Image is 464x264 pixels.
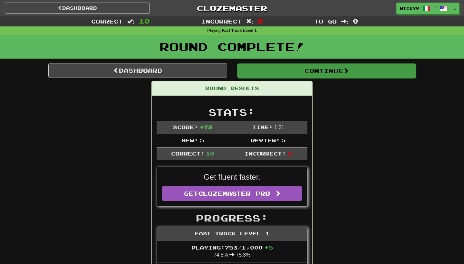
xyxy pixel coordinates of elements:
span: 0 [353,17,358,25]
a: Dashboard [5,3,150,14]
span: To go [314,18,337,24]
span: + 5 [265,244,273,250]
span: 5 [281,137,285,143]
span: Correct [91,18,123,24]
span: Review: [251,137,280,143]
button: Continue [237,63,416,78]
span: Incorrect [201,18,242,24]
span: : [246,19,253,24]
span: Correct: [171,150,205,156]
h2: Progress: [157,212,307,223]
a: Dashboard [48,63,227,78]
span: 5 [200,137,204,143]
a: nickyv / [396,3,451,14]
div: Fast Track Level 1 [157,227,307,241]
span: Playing: 753 / 1,000 [191,244,273,250]
span: : [127,19,134,24]
strong: Fast Track Level 1 [222,28,257,33]
span: 10 [139,17,150,25]
span: / [433,5,437,10]
a: GetClozemaster Pro [162,186,302,201]
h2: Stats: [157,107,307,118]
span: Incorrect: [244,150,286,156]
a: Clozemaster [159,3,304,14]
span: Score: [173,124,198,130]
span: : [341,19,348,24]
span: 10 [206,150,214,156]
span: + 72 [200,124,212,130]
div: Round Results [152,81,312,96]
span: nickyv [400,5,419,11]
span: 0 [257,17,263,25]
li: 74.8% 75.3% [157,241,307,263]
p: Get fluent faster. [162,172,302,183]
span: Clozemaster Pro [198,190,270,197]
h1: Round Complete! [2,40,462,53]
span: Time: [252,124,273,130]
span: New: [181,137,198,143]
span: 0 [288,150,292,156]
span: 1 : 21 [274,125,284,130]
